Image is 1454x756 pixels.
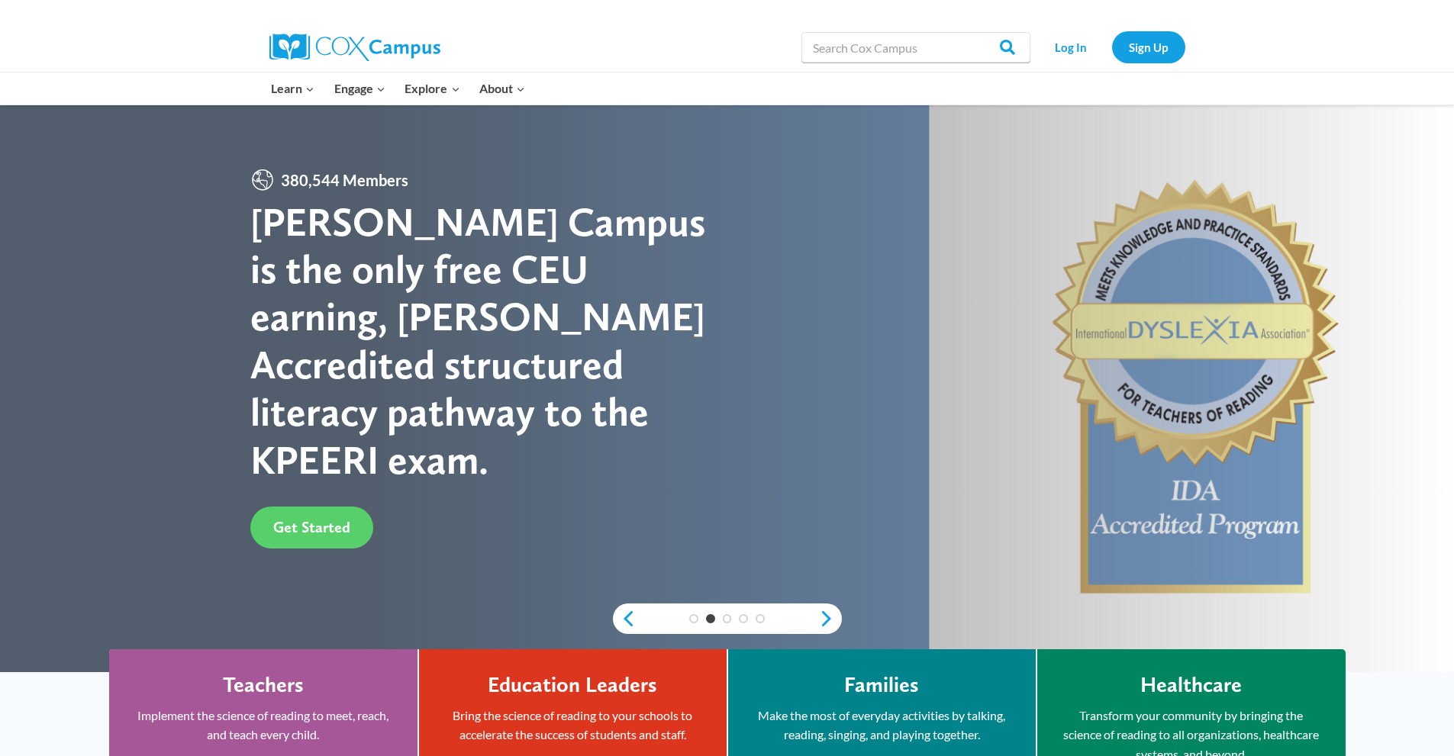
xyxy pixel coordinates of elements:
span: About [479,79,525,98]
a: Sign Up [1112,31,1185,63]
input: Search Cox Campus [801,32,1030,63]
span: Explore [405,79,459,98]
a: 2 [706,614,715,623]
div: [PERSON_NAME] Campus is the only free CEU earning, [PERSON_NAME] Accredited structured literacy p... [250,198,727,484]
p: Implement the science of reading to meet, reach, and teach every child. [132,706,395,745]
h4: Education Leaders [488,672,657,698]
span: Get Started [273,518,350,536]
p: Bring the science of reading to your schools to accelerate the success of students and staff. [442,706,704,745]
span: 380,544 Members [275,168,414,192]
nav: Primary Navigation [262,72,535,105]
a: 4 [739,614,748,623]
a: Get Started [250,507,373,549]
img: Cox Campus [269,34,440,61]
a: previous [613,610,636,628]
a: Log In [1038,31,1104,63]
a: next [819,610,842,628]
a: 1 [689,614,698,623]
a: 5 [756,614,765,623]
h4: Healthcare [1140,672,1242,698]
div: content slider buttons [613,603,842,634]
a: 3 [723,614,732,623]
nav: Secondary Navigation [1038,31,1185,63]
span: Engage [334,79,385,98]
h4: Families [844,672,919,698]
h4: Teachers [223,672,304,698]
p: Make the most of everyday activities by talking, reading, singing, and playing together. [751,706,1013,745]
span: Learn [271,79,314,98]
